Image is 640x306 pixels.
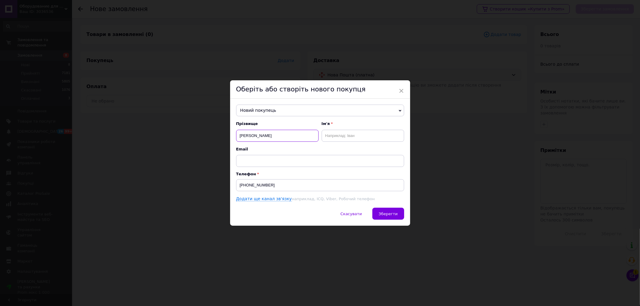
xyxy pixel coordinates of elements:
span: × [399,86,404,96]
span: Зберегти [379,212,398,216]
span: наприклад, ICQ, Viber, Робочий телефон [292,197,375,201]
button: Скасувати [334,208,368,220]
span: Новий покупець [236,105,404,117]
p: Телефон [236,172,404,176]
span: Email [236,147,404,152]
input: Наприклад: Іванов [236,130,319,142]
span: Скасувати [341,212,362,216]
button: Зберегти [372,208,404,220]
input: +38 096 0000000 [236,179,404,191]
span: Ім'я [322,121,404,126]
a: Додати ще канал зв'язку [236,196,292,201]
input: Наприклад: Іван [322,130,404,142]
div: Оберіть або створіть нового покупця [230,80,410,99]
span: Прізвище [236,121,319,126]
